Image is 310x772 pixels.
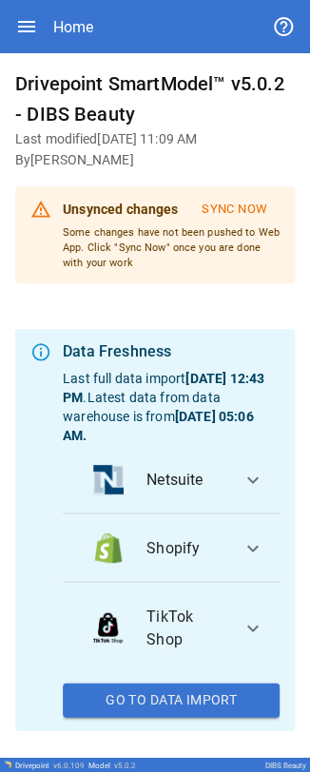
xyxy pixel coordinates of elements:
[15,761,85,769] div: Drivepoint
[242,536,264,559] span: expand_more
[88,761,136,769] div: Model
[93,612,123,643] img: data_logo
[15,129,295,150] h6: Last modified [DATE] 11:09 AM
[53,18,93,36] div: Home
[93,532,124,563] img: data_logo
[146,468,226,491] span: Netsuite
[242,616,264,639] span: expand_more
[189,194,280,225] button: Sync Now
[93,464,124,494] img: data_logo
[63,683,280,717] button: Go To Data Import
[265,761,306,769] div: DIBS Beauty
[146,605,226,650] span: TikTok Shop
[242,468,264,491] span: expand_more
[53,761,85,769] span: v 6.0.109
[63,340,280,363] div: Data Freshness
[63,371,264,405] b: [DATE] 12:43 PM
[63,369,280,445] p: Last full data import . Latest data from data warehouse is from
[63,513,280,582] button: data_logoShopify
[15,150,295,171] h6: By [PERSON_NAME]
[4,760,11,767] img: Drivepoint
[63,445,280,513] button: data_logoNetsuite
[146,536,226,559] span: Shopify
[63,225,280,270] p: Some changes have not been pushed to Web App. Click "Sync Now" once you are done with your work
[15,68,295,129] h6: Drivepoint SmartModel™ v5.0.2 - DIBS Beauty
[63,582,280,673] button: data_logoTikTok Shop
[63,202,178,217] b: Unsynced changes
[114,761,136,769] span: v 5.0.2
[63,409,253,443] b: [DATE] 05:06 AM .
